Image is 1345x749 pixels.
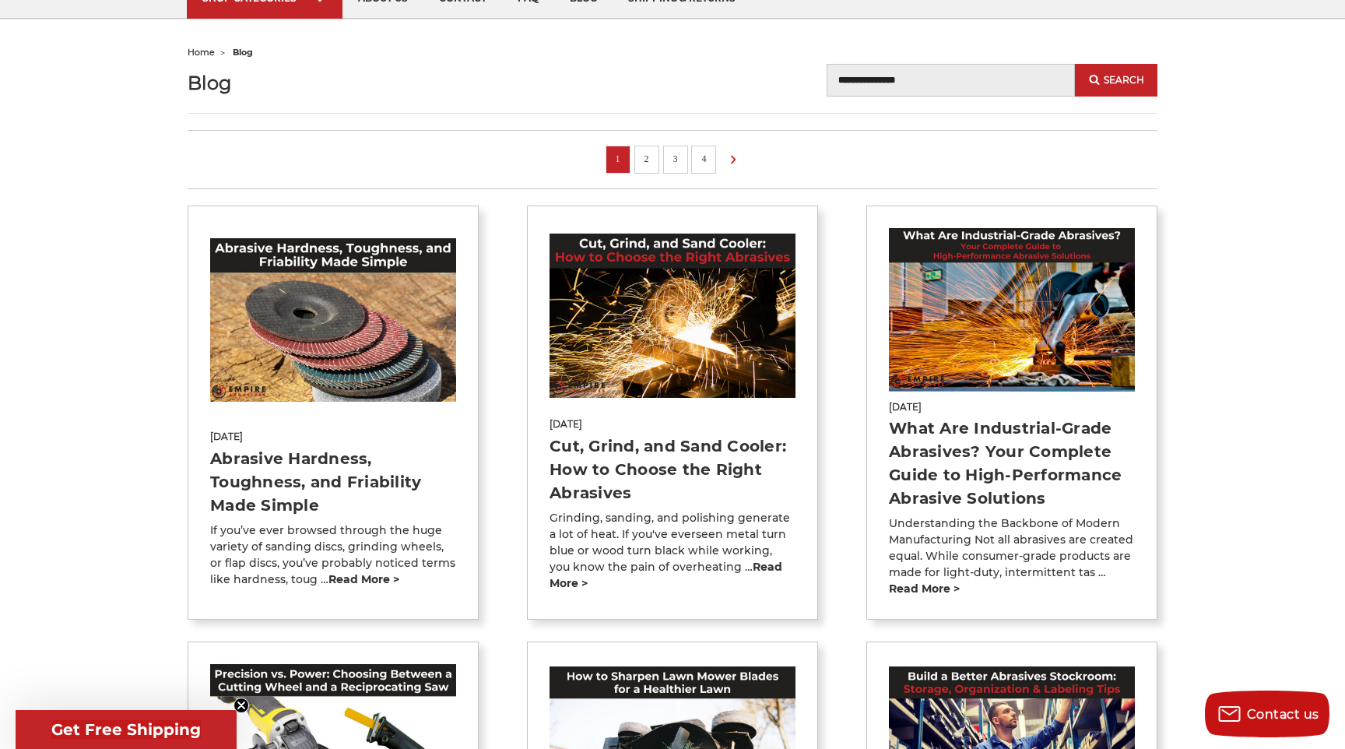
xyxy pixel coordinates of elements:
[210,449,421,515] a: Abrasive Hardness, Toughness, and Friability Made Simple
[1205,691,1329,737] button: Contact us
[210,430,456,444] span: [DATE]
[550,510,795,592] p: Grinding, sanding, and polishing generate a lot of heat. If you've everseen metal turn blue or wo...
[210,238,456,402] img: Abrasive Hardness, Toughness, and Friability Made Simple
[610,150,626,167] a: 1
[889,228,1135,392] img: What Are Industrial-Grade Abrasives? Your Complete Guide to High-Performance Abrasive Solutions
[1247,707,1319,722] span: Contact us
[889,400,1135,414] span: [DATE]
[550,417,795,431] span: [DATE]
[889,582,960,596] a: read more >
[550,234,795,397] img: Cut, Grind, and Sand Cooler: How to Choose the Right Abrasives
[1075,64,1157,97] button: Search
[668,150,683,167] a: 3
[1104,75,1144,86] span: Search
[233,47,253,58] span: blog
[889,419,1122,508] a: What Are Industrial-Grade Abrasives? Your Complete Guide to High-Performance Abrasive Solutions
[696,150,711,167] a: 4
[51,720,201,739] span: Get Free Shipping
[550,560,782,590] a: read more >
[234,698,249,713] button: Close teaser
[550,437,786,502] a: Cut, Grind, and Sand Cooler: How to Choose the Right Abrasives
[188,47,215,58] a: home
[210,522,456,588] p: If you’ve ever browsed through the huge variety of sanding discs, grinding wheels, or flap discs,...
[639,150,655,167] a: 2
[328,572,399,586] a: read more >
[889,515,1135,597] p: Understanding the Backbone of Modern Manufacturing Not all abrasives are created equal. While con...
[188,72,479,93] h1: Blog
[16,710,237,749] div: Get Free ShippingClose teaser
